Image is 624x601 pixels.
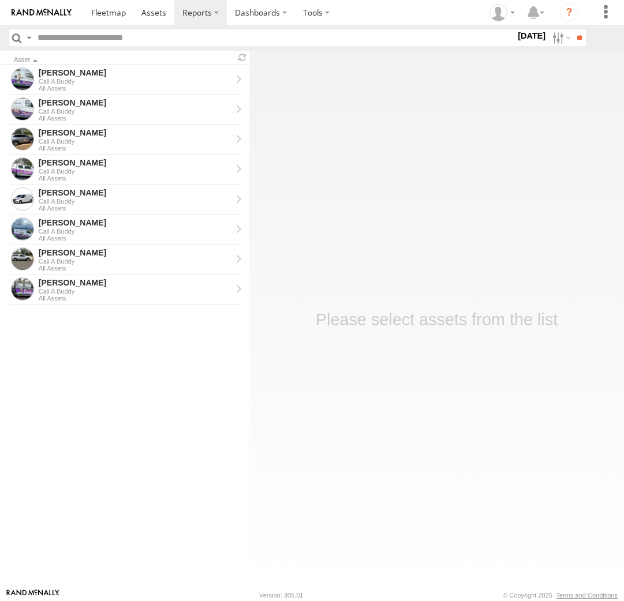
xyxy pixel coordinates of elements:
div: Peter - View Asset History [39,97,231,108]
label: [DATE] [515,29,548,42]
div: Click to Sort [14,57,231,63]
a: Terms and Conditions [556,592,618,599]
div: Daniel - View Asset History [39,157,231,168]
div: Call A Buddy [39,78,231,85]
div: All Assets [39,175,231,182]
div: Call A Buddy [39,288,231,295]
label: Search Query [24,29,33,46]
div: All Assets [39,115,231,122]
div: All Assets [39,235,231,242]
div: All Assets [39,145,231,152]
div: Michael - View Asset History [39,187,231,198]
div: Helen Mason [485,4,519,21]
div: Version: 305.01 [259,592,303,599]
div: Chris - View Asset History [39,127,231,138]
div: Call A Buddy [39,168,231,175]
img: rand-logo.svg [12,9,72,17]
div: Andrew - View Asset History [39,247,231,258]
div: All Assets [39,205,231,212]
div: Call A Buddy [39,108,231,115]
div: Call A Buddy [39,258,231,265]
a: Visit our Website [6,589,59,601]
div: © Copyright 2025 - [503,592,618,599]
label: Search Filter Options [548,29,573,46]
div: Call A Buddy [39,228,231,235]
div: All Assets [39,295,231,302]
i: ? [560,3,578,22]
div: Jamie - View Asset History [39,217,231,228]
div: Kyle - View Asset History [39,277,231,288]
span: Refresh [236,52,249,63]
div: All Assets [39,85,231,92]
div: Call A Buddy [39,138,231,145]
div: All Assets [39,265,231,272]
div: Tom - View Asset History [39,67,231,78]
div: Call A Buddy [39,198,231,205]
